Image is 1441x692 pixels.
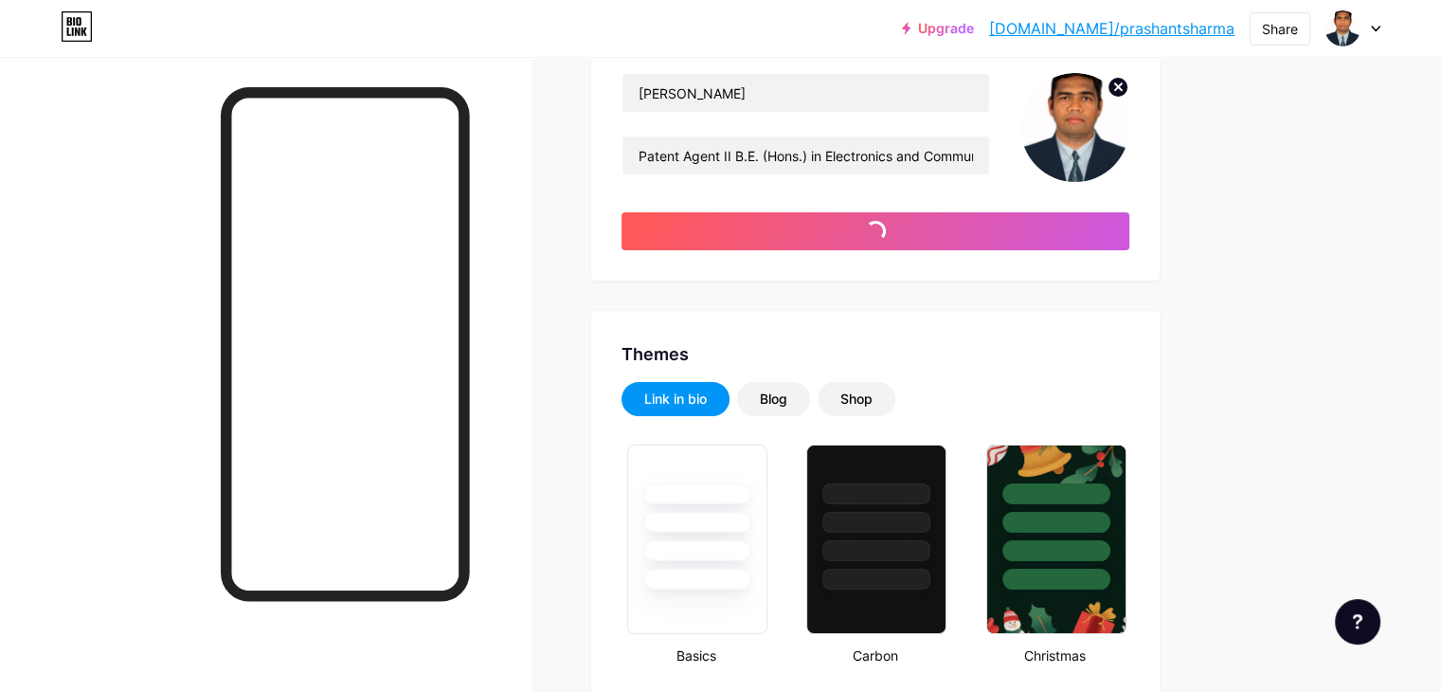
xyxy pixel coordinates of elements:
div: Themes [621,341,1129,367]
div: Christmas [981,646,1129,665]
img: prashantsharma [1020,73,1129,182]
img: prashantsharma [1324,10,1360,46]
div: Link in bio [644,390,707,409]
input: Name [622,74,989,112]
div: Carbon [801,646,949,665]
a: Upgrade [902,21,974,36]
a: [DOMAIN_NAME]/prashantsharma [989,17,1234,40]
input: Bio [622,137,989,174]
div: Shop [840,390,873,409]
div: Share [1262,19,1298,39]
div: Blog [760,390,787,409]
div: Basics [621,646,770,665]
